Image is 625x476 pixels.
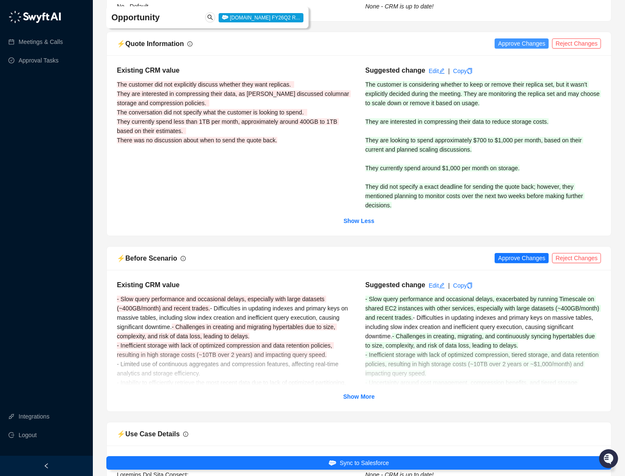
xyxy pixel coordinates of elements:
h5: Existing CRM value [117,280,353,290]
span: logout [8,432,14,438]
strong: Show More [343,393,375,400]
span: info-circle [183,432,188,437]
a: Meetings & Calls [19,33,63,50]
a: Powered byPylon [60,139,102,145]
a: Edit [429,282,445,289]
span: [DOMAIN_NAME] FY26Q2 R... [219,13,303,22]
a: Edit [429,68,445,74]
span: - Slow query performance and occasional delays, especially with large datasets (~400GB/month) and... [117,296,326,312]
h4: Opportunity [111,11,221,23]
h5: Suggested change [365,65,425,76]
div: | [448,281,450,290]
h5: Existing CRM value [117,65,353,76]
span: info-circle [181,256,186,261]
span: - Slow query performance and occasional delays, exacerbated by running Timescale on shared EC2 in... [365,296,601,321]
a: Copy [453,282,473,289]
span: edit [439,68,445,74]
span: Sync to Salesforce [340,458,389,468]
span: - Challenges in creating and migrating hypertables due to size, complexity, and risk of data loss... [117,324,337,340]
span: - Challenges in creating, migrating, and continuously syncing hypertables due to size, complexity... [365,333,597,349]
span: Approve Changes [498,39,545,48]
h5: Suggested change [365,280,425,290]
strong: Show Less [344,218,374,224]
button: Sync to Salesforce [106,456,611,470]
span: No - Default [117,3,149,10]
span: ⚡️ Before Scenario [117,255,177,262]
iframe: Open customer support [598,448,621,471]
a: 📚Docs [5,115,35,130]
span: copy [467,283,473,288]
span: Reject Changes [555,253,598,263]
span: Status [46,118,65,127]
span: Pylon [84,139,102,145]
div: 📚 [8,119,15,126]
span: left [43,463,49,469]
a: Copy [453,68,473,74]
button: Reject Changes [552,253,601,263]
span: ⚡️ Use Case Details [117,430,180,438]
img: Swyft AI [8,8,25,25]
div: | [448,66,450,76]
img: logo-05li4sbe.png [8,11,61,23]
span: Reject Changes [555,39,598,48]
span: - Difficulties in updating indexes and primary keys on massive tables, including slow index creat... [365,314,595,340]
button: Approve Changes [495,253,549,263]
div: 📶 [38,119,45,126]
h2: How can we help? [8,47,154,61]
div: We're available if you need us! [29,85,107,92]
span: Docs [17,118,31,127]
h5: Existing CRM value [117,456,353,466]
button: Start new chat [143,79,154,89]
i: None - CRM is up to date! [365,3,434,10]
h5: New CRM value [365,456,416,466]
p: Welcome 👋 [8,34,154,47]
a: 📶Status [35,115,68,130]
span: edit [439,283,445,288]
span: The customer is considering whether to keep or remove their replica set, but it wasn't explicitly... [365,81,601,209]
span: info-circle [187,41,192,46]
span: - Difficulties in updating indexes and primary keys on massive tables, including slow index creat... [117,305,349,330]
a: Approval Tasks [19,52,59,69]
button: Reject Changes [552,38,601,49]
a: [DOMAIN_NAME] FY26Q2 R... [219,14,303,21]
span: search [207,14,213,20]
span: - Inefficient storage with lack of optimized compression and data retention policies, resulting i... [117,342,334,358]
span: Logout [19,427,37,443]
img: 5124521997842_fc6d7dfcefe973c2e489_88.png [8,76,24,92]
span: copy [467,68,473,74]
span: The customer did not explicitly discuss whether they want replicas. They are interested in compre... [117,81,351,144]
span: Approve Changes [498,253,545,263]
span: ⚡️ Quote Information [117,40,184,47]
a: Integrations [19,408,49,425]
button: Approve Changes [495,38,549,49]
div: Start new chat [29,76,138,85]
